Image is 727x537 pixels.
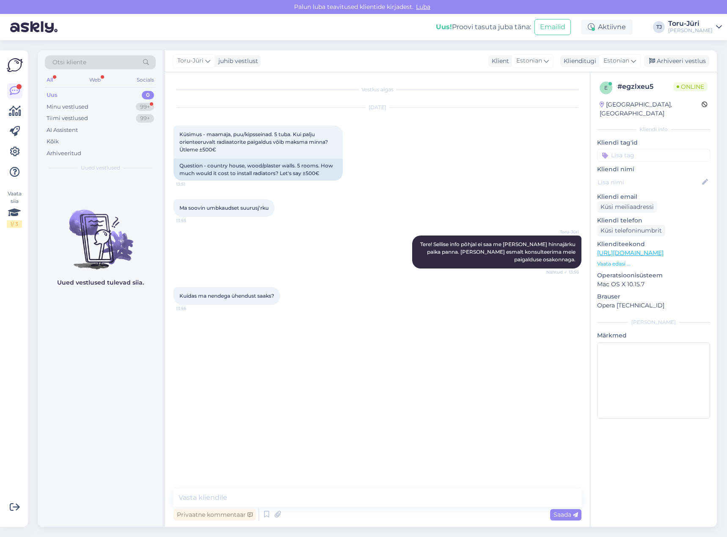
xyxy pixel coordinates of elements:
span: Uued vestlused [81,164,120,172]
span: Otsi kliente [52,58,86,67]
button: Emailid [534,19,571,35]
p: Kliendi tag'id [597,138,710,147]
div: 99+ [136,114,154,123]
p: Brauser [597,292,710,301]
div: All [45,74,55,85]
span: Toru-Jüri [547,229,579,235]
div: Web [88,74,102,85]
p: Operatsioonisüsteem [597,271,710,280]
div: 0 [142,91,154,99]
div: # egzlxeu5 [617,82,673,92]
div: Kõik [47,137,59,146]
p: Märkmed [597,331,710,340]
img: No chats [38,195,162,271]
span: Tere! Sellise info põhjal ei saa me [PERSON_NAME] hinnajärku paika panna. [PERSON_NAME] esmalt ko... [420,241,577,263]
p: Kliendi email [597,192,710,201]
div: [GEOGRAPHIC_DATA], [GEOGRAPHIC_DATA] [600,100,702,118]
div: juhib vestlust [215,57,258,66]
div: Klient [488,57,509,66]
a: [URL][DOMAIN_NAME] [597,249,664,257]
span: Saada [554,511,578,518]
div: Küsi meiliaadressi [597,201,657,213]
span: Online [673,82,708,91]
p: Uued vestlused tulevad siia. [57,278,144,287]
p: Kliendi nimi [597,165,710,174]
div: 1 / 3 [7,220,22,228]
div: Uus [47,91,58,99]
div: Arhiveeritud [47,149,81,158]
div: Kliendi info [597,126,710,133]
span: Nähtud ✓ 13:56 [546,269,579,275]
div: AI Assistent [47,126,78,134]
p: Kliendi telefon [597,216,710,225]
div: Question - country house, wood/plaster walls. 5 rooms. How much would it cost to install radiator... [173,159,343,181]
a: Toru-Jüri[PERSON_NAME] [668,20,722,34]
span: 13:51 [176,181,208,187]
div: 99+ [136,103,154,111]
span: 13:55 [176,217,208,224]
img: Askly Logo [7,57,23,73]
span: Kuidas ma nendega ühendust saaks? [179,293,274,299]
div: Vaata siia [7,190,22,228]
span: Luba [413,3,433,11]
span: Küsimus - maamaja, puu/kipsseinad. 5 tuba. Kui palju orienteeruvalt radiaatorite paigaldus võib m... [179,131,329,153]
p: Klienditeekond [597,240,710,249]
div: Minu vestlused [47,103,88,111]
div: Tiimi vestlused [47,114,88,123]
span: Estonian [603,56,629,66]
input: Lisa nimi [598,178,700,187]
span: Estonian [516,56,542,66]
div: Toru-Jüri [668,20,713,27]
span: Toru-Jüri [177,56,204,66]
b: Uus! [436,23,452,31]
div: Aktiivne [581,19,633,35]
div: Proovi tasuta juba täna: [436,22,531,32]
div: [DATE] [173,104,581,111]
input: Lisa tag [597,149,710,162]
div: Privaatne kommentaar [173,509,256,521]
p: Vaata edasi ... [597,260,710,268]
div: [PERSON_NAME] [668,27,713,34]
div: TJ [653,21,665,33]
div: [PERSON_NAME] [597,318,710,326]
p: Mac OS X 10.15.7 [597,280,710,289]
span: Ma soovin umbkaudset suurusj'rku [179,205,269,211]
div: Arhiveeri vestlus [644,55,709,67]
div: Vestlus algas [173,86,581,93]
p: Opera [TECHNICAL_ID] [597,301,710,310]
span: 13:56 [176,305,208,312]
div: Socials [135,74,156,85]
div: Klienditugi [560,57,596,66]
div: Küsi telefoninumbrit [597,225,665,236]
span: e [604,85,608,91]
